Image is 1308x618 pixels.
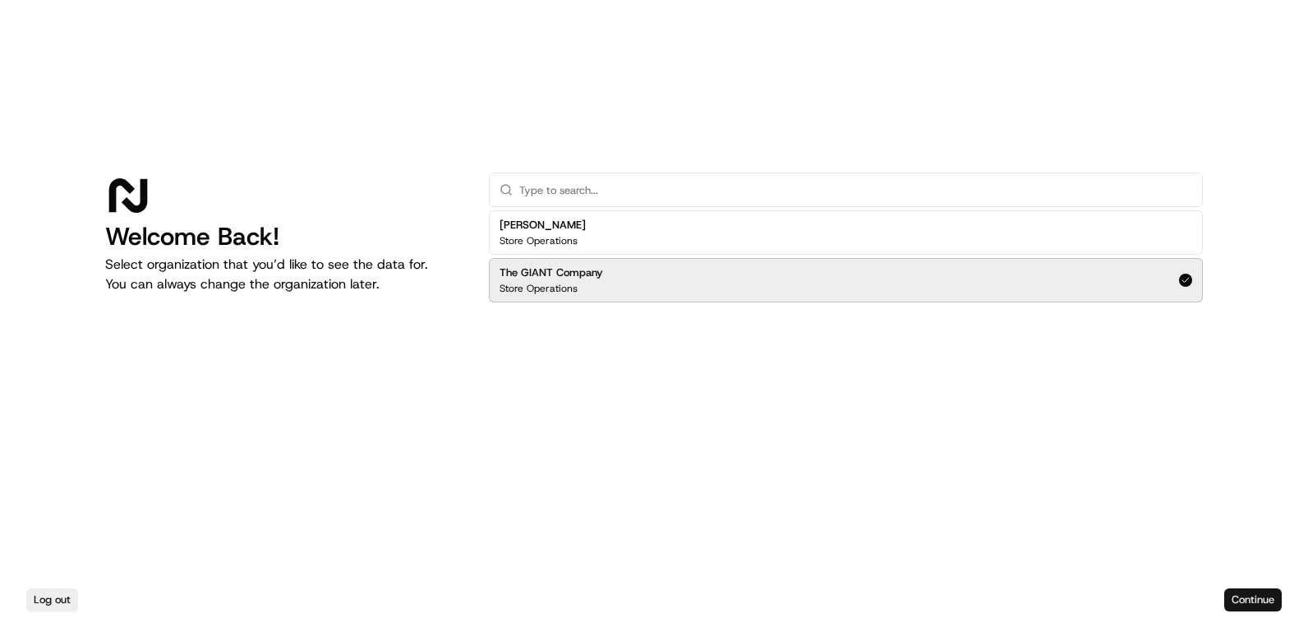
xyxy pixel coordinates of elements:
div: Suggestions [489,207,1203,306]
button: Log out [26,588,78,611]
h2: The GIANT Company [500,265,603,280]
h2: [PERSON_NAME] [500,218,586,233]
p: Select organization that you’d like to see the data for. You can always change the organization l... [105,255,463,294]
button: Continue [1224,588,1282,611]
input: Type to search... [519,173,1192,206]
p: Store Operations [500,234,578,247]
h1: Welcome Back! [105,222,463,251]
p: Store Operations [500,282,578,295]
